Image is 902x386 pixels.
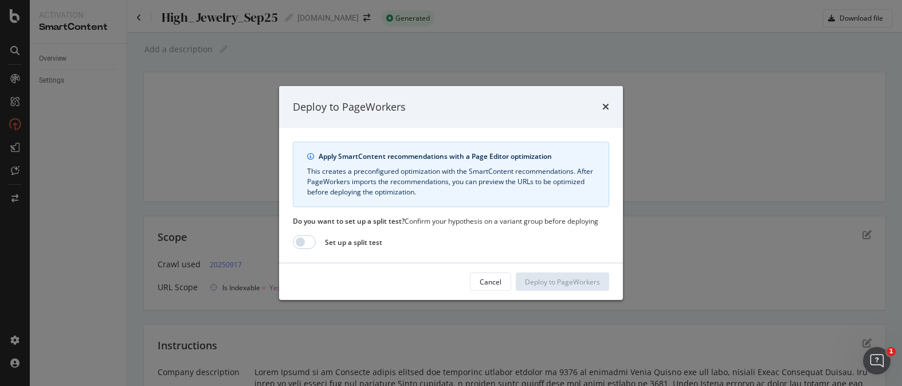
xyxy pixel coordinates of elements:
div: Apply SmartContent recommendations with a Page Editor optimization [319,151,595,162]
div: This creates a preconfigured optimization with the SmartContent recommendations. After PageWorker... [307,166,595,197]
div: Deploy to PageWorkers [293,100,406,115]
div: Confirm your hypothesis on a variant group before deploying [293,216,609,226]
div: Deploy to PageWorkers [525,277,600,287]
iframe: Intercom live chat [863,347,891,375]
div: Cancel [480,277,501,287]
span: 1 [887,347,896,356]
div: times [602,100,609,115]
div: info banner [293,142,609,207]
div: Set up a split test [325,237,382,247]
button: Deploy to PageWorkers [516,272,609,291]
span: Do you want to set up a split test? [293,216,405,226]
button: Cancel [470,272,511,291]
div: modal [279,86,623,301]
